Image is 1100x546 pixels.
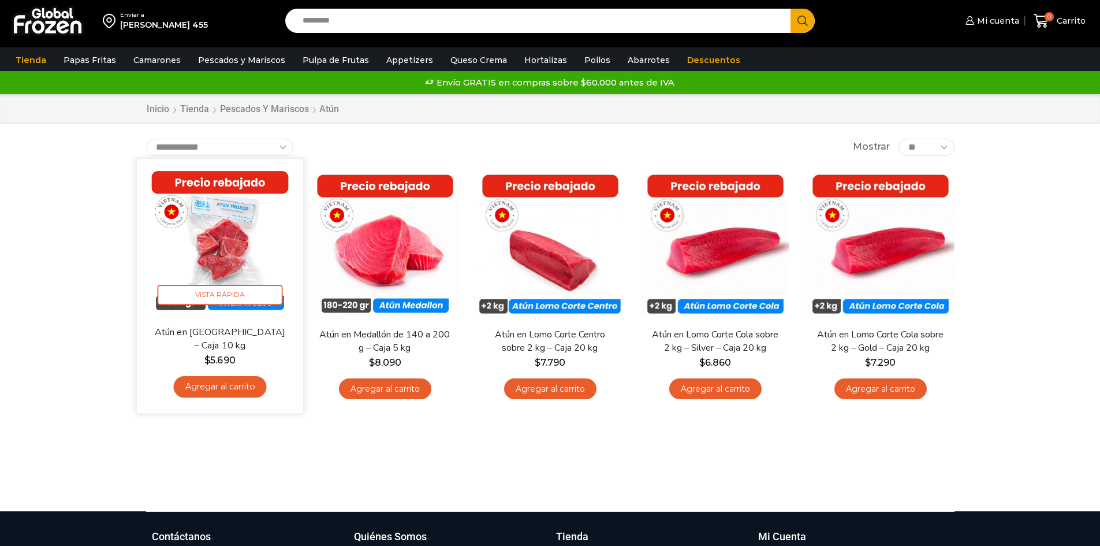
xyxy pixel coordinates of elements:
div: [PERSON_NAME] 455 [120,19,208,31]
a: Atún en Lomo Corte Centro sobre 2 kg – Caja 20 kg [483,328,616,355]
a: Atún en [GEOGRAPHIC_DATA] – Caja 10 kg [152,325,286,352]
span: Mostrar [853,140,890,154]
bdi: 5.690 [204,354,235,365]
span: Carrito [1054,15,1086,27]
a: Agregar al carrito: “Atún en Lomo Corte Centro sobre 2 kg - Caja 20 kg” [504,378,596,400]
a: Tienda [180,103,210,116]
span: $ [699,357,705,368]
a: Agregar al carrito: “Atún en Trozos - Caja 10 kg” [173,376,266,398]
a: Queso Crema [445,49,513,71]
h3: Tienda [556,529,588,544]
span: Mi cuenta [974,15,1019,27]
a: Agregar al carrito: “Atún en Medallón de 140 a 200 g - Caja 5 kg” [339,378,431,400]
bdi: 6.860 [699,357,731,368]
a: Atún en Medallón de 140 a 200 g – Caja 5 kg [318,328,451,355]
a: Atún en Lomo Corte Cola sobre 2 kg – Gold – Caja 20 kg [814,328,946,355]
button: Search button [790,9,815,33]
a: Papas Fritas [58,49,122,71]
h3: Mi Cuenta [758,529,806,544]
span: $ [535,357,540,368]
a: Camarones [128,49,187,71]
bdi: 7.290 [865,357,896,368]
span: $ [865,357,871,368]
a: 0 Carrito [1031,8,1088,35]
a: Abarrotes [622,49,676,71]
h3: Contáctanos [152,529,211,544]
h1: Atún [319,103,339,114]
a: Inicio [146,103,170,116]
a: Hortalizas [519,49,573,71]
span: Vista Rápida [157,285,282,305]
a: Tienda [10,49,52,71]
div: Enviar a [120,11,208,19]
a: Agregar al carrito: “Atún en Lomo Corte Cola sobre 2 kg - Gold – Caja 20 kg” [834,378,927,400]
img: address-field-icon.svg [103,11,120,31]
span: $ [204,354,210,365]
h3: Quiénes Somos [354,529,427,544]
a: Descuentos [681,49,746,71]
a: Pulpa de Frutas [297,49,375,71]
a: Appetizers [381,49,439,71]
span: $ [369,357,375,368]
bdi: 7.790 [535,357,565,368]
span: 0 [1045,12,1054,21]
a: Agregar al carrito: “Atún en Lomo Corte Cola sobre 2 kg - Silver - Caja 20 kg” [669,378,762,400]
a: Pescados y Mariscos [219,103,310,116]
a: Atún en Lomo Corte Cola sobre 2 kg – Silver – Caja 20 kg [648,328,781,355]
select: Pedido de la tienda [146,139,293,156]
a: Mi cuenta [963,9,1019,32]
a: Pollos [579,49,616,71]
nav: Breadcrumb [146,103,339,116]
bdi: 8.090 [369,357,401,368]
a: Pescados y Mariscos [192,49,291,71]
